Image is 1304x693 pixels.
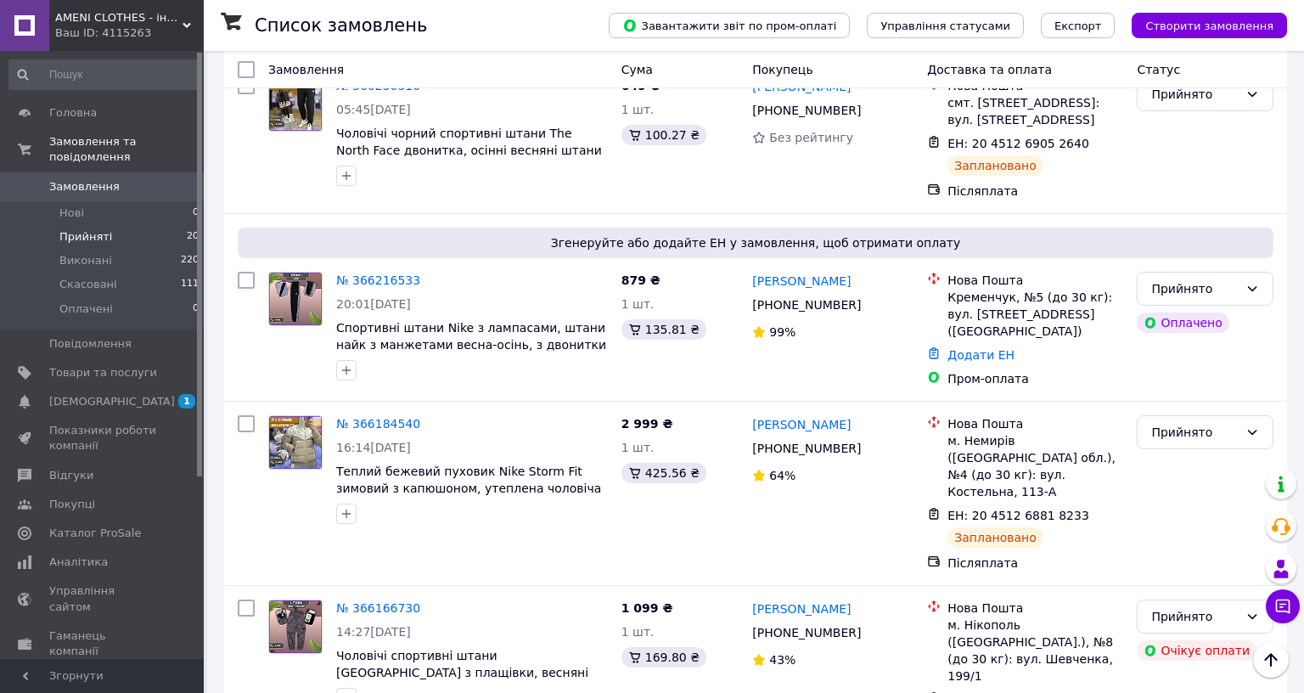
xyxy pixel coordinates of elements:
[193,301,199,317] span: 0
[49,583,157,614] span: Управління сайтом
[268,600,323,654] a: Фото товару
[947,600,1123,617] div: Нова Пошта
[187,229,199,245] span: 20
[947,348,1015,362] a: Додати ЕН
[752,600,851,617] a: [PERSON_NAME]
[59,301,113,317] span: Оплачені
[49,526,141,541] span: Каталог ProSale
[947,183,1123,200] div: Післяплата
[947,155,1043,176] div: Заплановано
[1253,642,1289,678] button: Наверх
[255,15,427,36] h1: Список замовлень
[193,206,199,221] span: 0
[1115,18,1287,31] a: Створити замовлення
[867,13,1024,38] button: Управління статусами
[49,179,120,194] span: Замовлення
[1151,423,1239,442] div: Прийнято
[1137,640,1256,661] div: Очікує оплати
[880,20,1010,32] span: Управління статусами
[621,441,655,454] span: 1 шт.
[609,13,850,38] button: Завантажити звіт по пром-оплаті
[1054,20,1102,32] span: Експорт
[268,63,344,76] span: Замовлення
[269,78,322,131] img: Фото товару
[336,465,601,512] a: Теплий бежевий пуховик Nike Storm Fit зимовий з капюшоном, утеплена чоловіча куртка Найк Шторм Фі...
[59,229,112,245] span: Прийняті
[181,253,199,268] span: 220
[621,103,655,116] span: 1 шт.
[178,394,195,408] span: 1
[269,600,322,653] img: Фото товару
[621,319,706,340] div: 135.81 ₴
[749,99,864,122] div: [PHONE_NUMBER]
[336,417,420,431] a: № 366184540
[769,653,795,667] span: 43%
[49,628,157,659] span: Гаманець компанії
[49,394,175,409] span: [DEMOGRAPHIC_DATA]
[49,134,204,165] span: Замовлення та повідомлення
[621,601,673,615] span: 1 099 ₴
[947,272,1123,289] div: Нова Пошта
[947,370,1123,387] div: Пром-оплата
[749,437,864,460] div: [PHONE_NUMBER]
[752,63,812,76] span: Покупець
[1137,313,1228,333] div: Оплачено
[49,555,108,570] span: Аналітика
[1266,589,1300,623] button: Чат з покупцем
[749,621,864,645] div: [PHONE_NUMBER]
[947,432,1123,500] div: м. Немирів ([GEOGRAPHIC_DATA] обл.), №4 (до 30 кг): вул. Костельна, 113-А
[49,105,97,121] span: Головна
[49,365,157,380] span: Товари та послуги
[1041,13,1116,38] button: Експорт
[621,647,706,668] div: 169.80 ₴
[49,336,132,352] span: Повідомлення
[752,416,851,433] a: [PERSON_NAME]
[947,527,1043,548] div: Заплановано
[336,273,420,287] a: № 366216533
[336,127,602,174] a: Чоловічі чорний спортивні штани The North Face двонитка, осінні весняні штани Зе норд фейс без флісу
[621,297,655,311] span: 1 шт.
[752,273,851,290] a: [PERSON_NAME]
[621,625,655,639] span: 1 шт.
[59,206,84,221] span: Нові
[336,103,411,116] span: 05:45[DATE]
[181,277,199,292] span: 111
[947,94,1123,128] div: смт. [STREET_ADDRESS]: вул. [STREET_ADDRESS]
[336,297,411,311] span: 20:01[DATE]
[49,423,157,454] span: Показники роботи компанії
[947,555,1123,572] div: Післяплата
[947,137,1089,150] span: ЕН: 20 4512 6905 2640
[769,325,795,339] span: 99%
[749,293,864,317] div: [PHONE_NUMBER]
[621,125,706,145] div: 100.27 ₴
[622,18,836,33] span: Завантажити звіт по пром-оплаті
[621,273,660,287] span: 879 ₴
[1151,279,1239,298] div: Прийнято
[336,321,606,369] span: Спортивні штани Nike з лампасами, штани найк з манжетами весна-осінь, з двонитки без флісу та нач...
[1137,63,1180,76] span: Статус
[947,415,1123,432] div: Нова Пошта
[55,10,183,25] span: AMENI CLOTHES - інтернет магазин одягу
[336,441,411,454] span: 16:14[DATE]
[49,468,93,483] span: Відгуки
[268,272,323,326] a: Фото товару
[59,277,117,292] span: Скасовані
[927,63,1052,76] span: Доставка та оплата
[59,253,112,268] span: Виконані
[947,617,1123,685] div: м. Нікополь ([GEOGRAPHIC_DATA].), №8 (до 30 кг): вул. Шевченка, 199/1
[621,463,706,483] div: 425.56 ₴
[268,77,323,132] a: Фото товару
[621,63,653,76] span: Cума
[49,497,95,512] span: Покупці
[269,273,322,325] img: Фото товару
[769,469,795,482] span: 64%
[1145,20,1273,32] span: Створити замовлення
[1151,85,1239,104] div: Прийнято
[244,234,1267,251] span: Згенеруйте або додайте ЕН у замовлення, щоб отримати оплату
[336,625,411,639] span: 14:27[DATE]
[769,131,853,144] span: Без рейтингу
[8,59,200,90] input: Пошук
[1132,13,1287,38] button: Створити замовлення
